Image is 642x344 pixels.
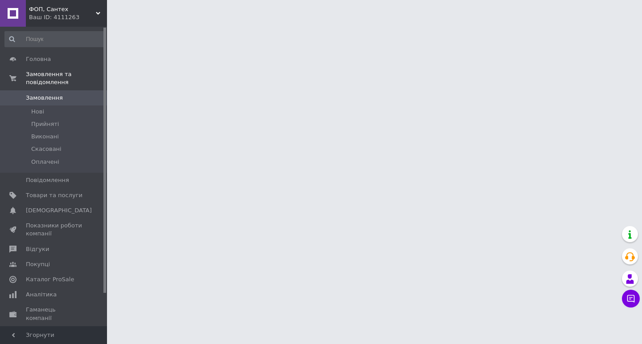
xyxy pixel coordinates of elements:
span: Виконані [31,133,59,141]
div: Ваш ID: 4111263 [29,13,107,21]
span: Відгуки [26,245,49,253]
span: Товари та послуги [26,191,82,199]
span: Гаманець компанії [26,306,82,322]
span: [DEMOGRAPHIC_DATA] [26,206,92,214]
span: Повідомлення [26,176,69,184]
span: Аналітика [26,291,57,299]
span: Каталог ProSale [26,275,74,283]
span: Замовлення [26,94,63,102]
span: Замовлення та повідомлення [26,70,107,86]
input: Пошук [4,31,105,47]
span: Оплачені [31,158,59,166]
span: Показники роботи компанії [26,222,82,238]
span: Скасовані [31,145,62,153]
span: Покупці [26,260,50,268]
span: ФОП, Сантех [29,5,96,13]
button: Чат з покупцем [622,290,640,308]
span: Нові [31,108,44,116]
span: Прийняті [31,120,59,128]
span: Головна [26,55,51,63]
